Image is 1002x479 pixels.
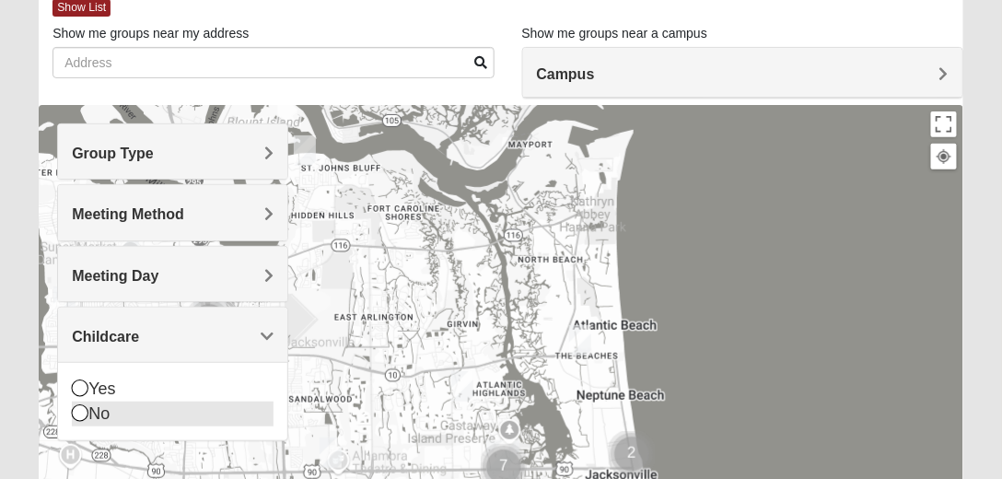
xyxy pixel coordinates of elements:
[72,146,154,161] span: Group Type
[562,318,599,363] div: Womens Foran 32233
[52,24,249,42] label: Show me groups near my address
[312,430,349,475] div: Womens Campanella/Harnek 32246
[72,206,184,222] span: Meeting Method
[72,377,274,402] div: Yes
[286,128,323,173] div: Womens Nield 32225
[58,124,287,179] div: Group Type
[58,308,287,362] div: Childcare
[58,362,287,440] div: Childcare
[444,364,481,409] div: Womens Yonge 32224
[72,329,139,345] span: Childcare
[523,48,962,98] div: Campus
[52,47,494,78] input: Address
[931,111,957,137] button: Toggle fullscreen view
[522,24,708,42] label: Show me groups near a campus
[58,185,287,239] div: Meeting Method
[72,402,274,426] div: No
[931,144,957,169] button: Your Location
[537,66,595,82] span: Campus
[46,279,83,324] div: Womens Sirghii 32277
[72,268,158,284] span: Meeting Day
[58,247,287,301] div: Meeting Day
